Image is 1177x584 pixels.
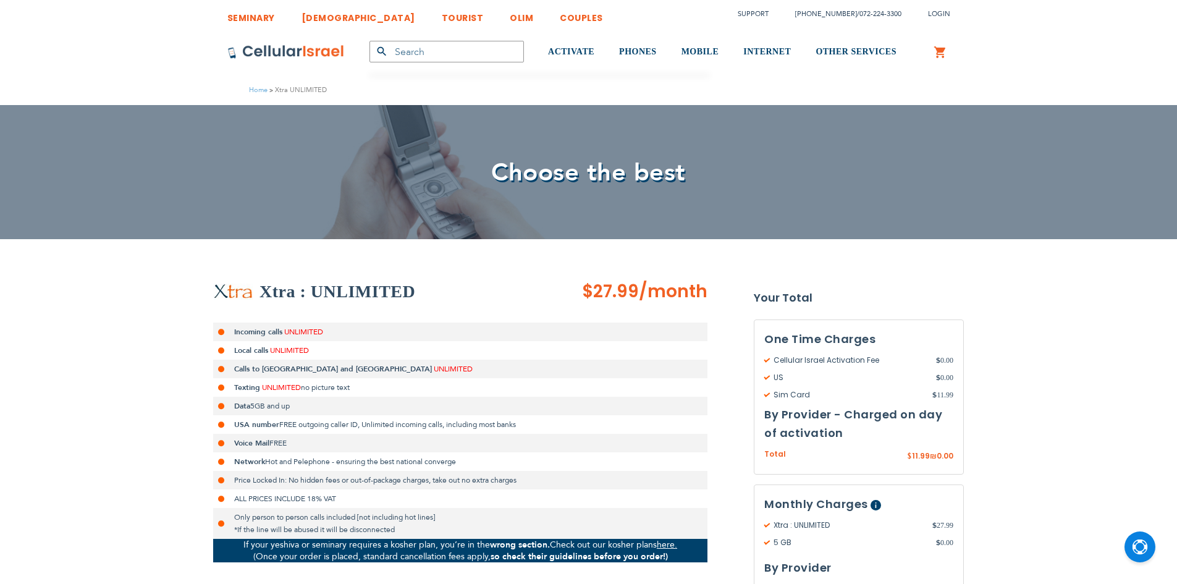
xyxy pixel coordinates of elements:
[234,383,260,392] strong: Texting
[490,539,550,551] strong: wrong section.
[234,420,279,430] strong: USA number
[816,29,896,75] a: OTHER SERVICES
[859,9,901,19] a: 072-224-3300
[912,451,930,461] span: 11.99
[936,372,953,383] span: 0.00
[227,3,275,26] a: SEMINARY
[639,279,707,304] span: /month
[213,489,707,508] li: ALL PRICES INCLUDE 18% VAT
[937,451,953,461] span: 0.00
[213,508,707,539] li: Only person to person calls included [not including hot lines] *If the line will be abused it wil...
[932,389,937,400] span: $
[491,551,668,562] strong: so check their guidelines before you order!)
[302,3,415,26] a: [DEMOGRAPHIC_DATA]
[234,457,265,467] strong: Network
[936,355,940,366] span: $
[269,438,287,448] span: FREE
[754,289,964,307] strong: Your Total
[764,372,936,383] span: US
[743,29,791,75] a: INTERNET
[234,438,269,448] strong: Voice Mail
[930,451,937,462] span: ₪
[932,520,937,531] span: $
[936,537,940,548] span: $
[234,327,282,337] strong: Incoming calls
[936,372,940,383] span: $
[268,84,327,96] li: Xtra UNLIMITED
[234,364,432,374] strong: Calls to [GEOGRAPHIC_DATA] and [GEOGRAPHIC_DATA]
[816,47,896,56] span: OTHER SERVICES
[619,47,657,56] span: PHONES
[764,405,953,442] h3: By Provider - Charged on day of activation
[764,537,936,548] span: 5 GB
[227,44,345,59] img: Cellular Israel Logo
[743,47,791,56] span: INTERNET
[213,539,707,562] p: If your yeshiva or seminary requires a kosher plan, you’re in the Check out our kosher plans (Onc...
[442,3,484,26] a: TOURIST
[548,29,594,75] a: ACTIVATE
[764,496,868,512] span: Monthly Charges
[871,500,881,510] span: Help
[681,29,719,75] a: MOBILE
[932,520,953,531] span: 27.99
[764,520,932,531] span: Xtra : UNLIMITED
[619,29,657,75] a: PHONES
[932,389,953,400] span: 11.99
[560,3,603,26] a: COUPLES
[657,539,677,551] a: here.
[213,471,707,489] li: Price Locked In: No hidden fees or out-of-package charges, take out no extra charges
[928,9,950,19] span: Login
[936,537,953,548] span: 0.00
[259,279,415,304] h2: Xtra : UNLIMITED
[213,284,253,300] img: Xtra UNLIMITED
[284,327,323,337] span: UNLIMITED
[434,364,473,374] span: UNLIMITED
[764,559,953,577] h3: By Provider
[491,156,686,190] span: Choose the best
[249,85,268,95] a: Home
[907,451,912,462] span: $
[783,5,901,23] li: /
[764,330,953,349] h3: One Time Charges
[270,345,309,355] span: UNLIMITED
[262,383,301,392] span: UNLIMITED
[681,47,719,56] span: MOBILE
[795,9,857,19] a: [PHONE_NUMBER]
[234,401,250,411] strong: Data
[738,9,769,19] a: Support
[301,383,350,392] span: no picture text
[764,389,932,400] span: Sim Card
[548,47,594,56] span: ACTIVATE
[234,345,268,355] strong: Local calls
[265,457,456,467] span: Hot and Pelephone - ensuring the best national converge
[213,397,707,415] li: 5GB and up
[279,420,516,430] span: FREE outgoing caller ID, Unlimited incoming calls, including most banks
[764,449,786,460] span: Total
[936,355,953,366] span: 0.00
[582,279,639,303] span: $27.99
[764,355,936,366] span: Cellular Israel Activation Fee
[369,41,524,62] input: Search
[510,3,533,26] a: OLIM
